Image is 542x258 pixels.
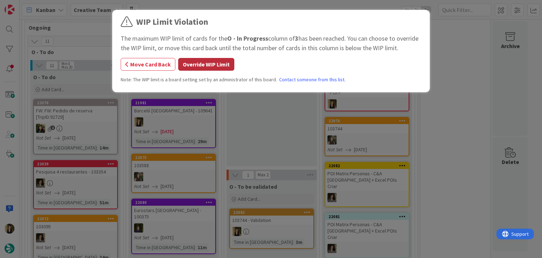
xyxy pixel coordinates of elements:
div: Note: The WIP limit is a board setting set by an administrator of this board. [121,76,421,83]
div: WIP Limit Violation [136,16,208,28]
button: Move Card Back [121,58,175,71]
span: Support [15,1,32,10]
button: Override WIP Limit [178,58,234,71]
b: 3 [295,34,299,42]
b: O - In Progress [227,34,268,42]
a: Contact someone from this list. [279,76,345,83]
div: The maximum WIP limit of cards for the column of has been reached. You can choose to override the... [121,34,421,53]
